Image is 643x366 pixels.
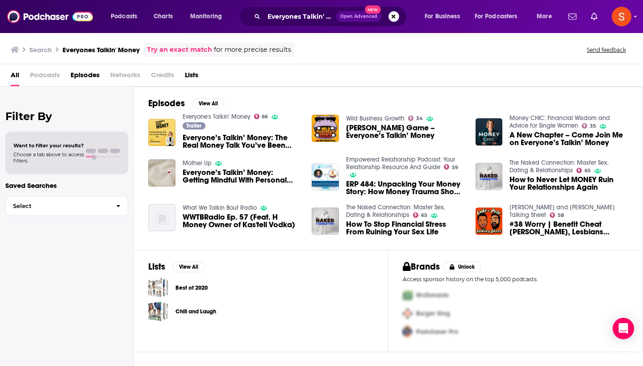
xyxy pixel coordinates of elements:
[264,9,336,24] input: Search podcasts, credits, & more...
[63,46,140,54] h3: Everyones Talkin' Money
[214,45,291,55] span: for more precise results
[346,220,465,236] a: How To Stop Financial Stress From Ruining Your Sex Life
[399,304,416,323] img: Second Pro Logo
[346,124,465,139] a: Shannah Game – Everyone’s Talkin’ Money
[183,159,212,167] a: Mother Up
[175,307,216,316] a: Chill and Laugh
[576,168,591,173] a: 65
[346,180,465,195] span: ERP 484: Unpacking Your Money Story: How Money Trauma Shows up in You—and Your Relationship — An ...
[476,163,503,190] a: How to Never Let MONEY Ruin Your Relationships Again
[444,164,458,170] a: 59
[151,68,174,86] span: Credits
[613,318,634,339] div: Open Intercom Messenger
[340,14,377,19] span: Open Advanced
[5,110,128,123] h2: Filter By
[399,323,416,341] img: Third Pro Logo
[148,98,185,109] h2: Episodes
[186,123,201,129] span: Trailer
[452,166,458,170] span: 59
[530,9,563,24] button: open menu
[111,10,137,23] span: Podcasts
[148,9,178,24] a: Charts
[184,9,234,24] button: open menu
[148,204,175,231] img: WWTBRadio Ep. 57 (Feat. H Money Owner of Kas'tell Vodka)
[6,203,109,209] span: Select
[312,163,339,191] a: ERP 484: Unpacking Your Money Story: How Money Trauma Shows up in You—and Your Relationship — An ...
[183,134,301,149] a: Everyone’s Talkin’ Money: The Real Money Talk You’ve Been Waiting For
[336,11,381,22] button: Open AdvancedNew
[418,9,471,24] button: open menu
[443,262,481,272] button: Unlock
[509,220,628,236] a: #38 Worry | Benefit Cheat Pete, Lesbians stealing your girl and ”God take him too”
[590,124,596,128] span: 35
[416,291,449,299] span: McDonalds
[413,212,427,218] a: 65
[148,159,175,187] img: Everyone’s Talkin’ Money: Getting Mindful With Personal Finances, Breaking Taboos and Navigating ...
[509,220,628,236] span: #38 Worry | Benefit Cheat [PERSON_NAME], Lesbians stealing your girl and ”[DEMOGRAPHIC_DATA] take...
[190,10,222,23] span: Monitoring
[183,169,301,184] a: Everyone’s Talkin’ Money: Getting Mindful With Personal Finances, Breaking Taboos and Navigating ...
[565,9,580,24] a: Show notifications dropdown
[346,156,455,171] a: Empowered Relationship Podcast: Your Relationship Resource And Guide
[148,98,224,109] a: EpisodesView All
[185,68,198,86] a: Lists
[365,5,381,14] span: New
[346,124,465,139] span: [PERSON_NAME] Game – Everyone’s Talkin’ Money
[7,8,93,25] a: Podchaser - Follow, Share and Rate Podcasts
[11,68,19,86] span: All
[582,123,596,129] a: 35
[5,181,128,190] p: Saved Searches
[183,113,251,121] a: Everyone's Talkin' Money
[148,301,168,321] a: Chill and Laugh
[612,7,631,26] button: Show profile menu
[248,6,415,27] div: Search podcasts, credits, & more...
[584,46,629,54] button: Send feedback
[509,204,615,219] a: Luke and Pete Talking Sheet
[183,204,257,212] a: What We Talkin Bout Radio
[192,98,224,109] button: View All
[416,328,458,336] span: Podchaser Pro
[587,9,601,24] a: Show notifications dropdown
[612,7,631,26] img: User Profile
[30,68,60,86] span: Podcasts
[148,119,175,146] img: Everyone’s Talkin’ Money: The Real Money Talk You’ve Been Waiting For
[469,9,530,24] button: open menu
[612,7,631,26] span: Logged in as sadie76317
[104,9,149,24] button: open menu
[312,208,339,235] img: How To Stop Financial Stress From Ruining Your Sex Life
[399,286,416,304] img: First Pro Logo
[346,204,445,219] a: The Naked Connection: Master Sex, Dating & Relationships
[509,159,609,174] a: The Naked Connection: Master Sex, Dating & Relationships
[110,68,140,86] span: Networks
[509,131,628,146] a: A New Chapter – Come Join Me on Everyone’s Talkin’ Money
[476,118,503,146] img: A New Chapter – Come Join Me on Everyone’s Talkin’ Money
[509,176,628,191] a: How to Never Let MONEY Ruin Your Relationships Again
[408,116,423,121] a: 34
[148,278,168,298] a: Best of 2020
[537,10,552,23] span: More
[71,68,100,86] a: Episodes
[416,116,423,121] span: 34
[585,169,591,173] span: 65
[476,208,503,235] img: #38 Worry | Benefit Cheat Pete, Lesbians stealing your girl and ”God take him too”
[262,115,268,119] span: 66
[183,213,301,229] a: WWTBRadio Ep. 57 (Feat. H Money Owner of Kas'tell Vodka)
[312,115,339,142] img: Shannah Game – Everyone’s Talkin’ Money
[346,115,405,122] a: Wild Business Growth
[148,261,205,272] a: ListsView All
[29,46,52,54] h3: Search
